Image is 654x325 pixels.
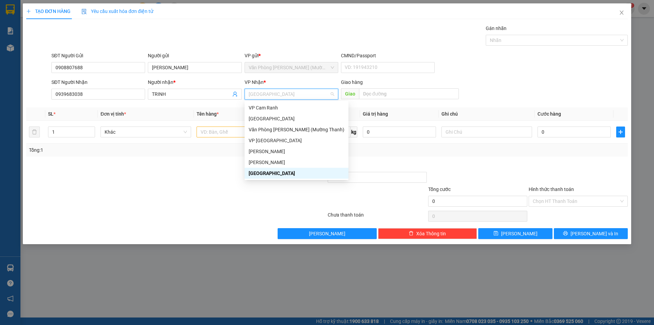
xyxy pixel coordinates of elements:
div: Văn Phòng [PERSON_NAME] (Mường Thanh) [249,126,344,133]
span: TẠO ĐƠN HÀNG [26,9,71,14]
span: Khác [105,127,187,137]
button: [PERSON_NAME] [278,228,377,239]
span: Tổng cước [428,187,451,192]
span: close [619,10,624,15]
img: logo.jpg [9,9,43,43]
span: Giá trị hàng [363,111,388,117]
span: VP Nhận [245,79,264,85]
li: (c) 2017 [57,32,94,41]
span: Nha Trang [249,89,334,99]
div: Lê Hồng Phong [245,146,348,157]
div: [PERSON_NAME] [249,159,344,166]
button: printer[PERSON_NAME] và In [554,228,628,239]
div: [PERSON_NAME] [249,148,344,155]
span: SL [48,111,53,117]
div: Phạm Ngũ Lão [245,157,348,168]
div: VP gửi [245,52,338,59]
label: Gán nhãn [486,26,507,31]
span: delete [409,231,414,236]
b: [PERSON_NAME] [9,44,38,76]
span: plus [26,9,31,14]
span: [PERSON_NAME] [309,230,345,237]
div: SĐT Người Gửi [51,52,145,59]
div: VP Ninh Hòa [245,135,348,146]
th: Ghi chú [439,107,535,121]
button: Close [612,3,631,23]
button: save[PERSON_NAME] [478,228,552,239]
span: plus [617,129,625,135]
img: icon [81,9,87,14]
span: user-add [232,91,238,97]
div: CMND/Passport [341,52,435,59]
button: plus [616,127,625,137]
span: save [494,231,498,236]
input: Dọc đường [359,88,459,99]
span: kg [351,127,357,137]
b: [DOMAIN_NAME] [57,26,94,31]
span: Đơn vị tính [100,111,126,117]
span: down [89,133,93,137]
div: [GEOGRAPHIC_DATA] [249,115,344,122]
span: Yêu cầu xuất hóa đơn điện tử [81,9,153,14]
span: [PERSON_NAME] và In [571,230,618,237]
span: Văn Phòng Trần Phú (Mường Thanh) [249,62,334,73]
div: Nha Trang [245,168,348,179]
button: delete [29,127,40,137]
span: Tên hàng [197,111,219,117]
div: Tổng: 1 [29,146,252,154]
div: VP [GEOGRAPHIC_DATA] [249,137,344,144]
input: Ghi Chú [441,127,532,137]
label: Hình thức thanh toán [529,187,574,192]
span: Decrease Value [87,132,95,137]
div: Đà Lạt [245,113,348,124]
span: Xóa Thông tin [416,230,446,237]
span: printer [563,231,568,236]
span: Giao [341,88,359,99]
span: Cước hàng [538,111,561,117]
span: [PERSON_NAME] [501,230,538,237]
b: BIÊN NHẬN GỬI HÀNG [44,10,65,54]
div: Văn Phòng Trần Phú (Mường Thanh) [245,124,348,135]
span: Giao hàng [341,79,363,85]
div: VP Cam Ranh [245,102,348,113]
div: VP Cam Ranh [249,104,344,112]
div: SĐT Người Nhận [51,78,145,86]
div: Người nhận [148,78,242,86]
div: Người gửi [148,52,242,59]
button: deleteXóa Thông tin [378,228,477,239]
div: [GEOGRAPHIC_DATA] [249,169,344,177]
span: Increase Value [87,127,95,132]
span: up [89,128,93,132]
div: Chưa thanh toán [327,211,427,223]
img: logo.jpg [74,9,90,25]
input: VD: Bàn, Ghế [197,127,287,137]
input: 0 [363,127,436,137]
